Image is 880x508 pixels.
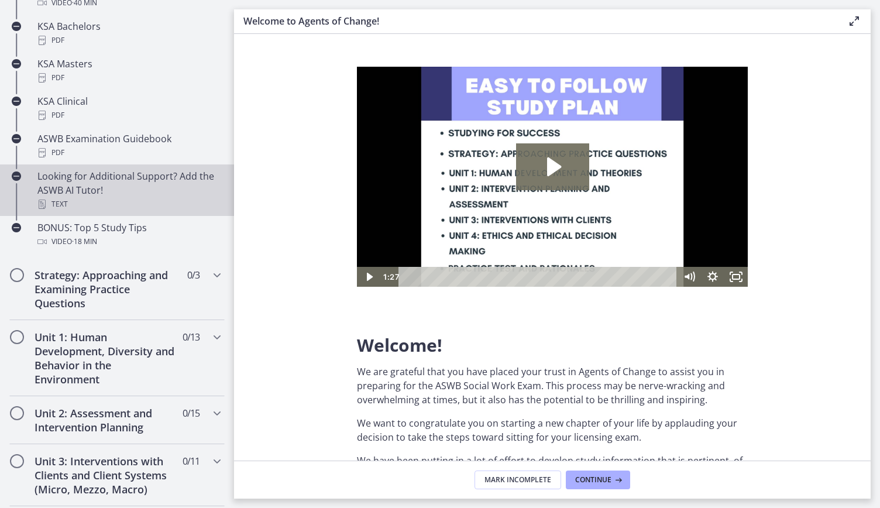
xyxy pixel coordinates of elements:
button: Play Video: c1o6hcmjueu5qasqsu00.mp4 [159,77,232,123]
span: 0 / 11 [183,454,200,468]
div: PDF [37,146,220,160]
div: PDF [37,108,220,122]
button: Mark Incomplete [475,471,561,489]
h2: Unit 1: Human Development, Diversity and Behavior in the Environment [35,330,177,386]
div: KSA Masters [37,57,220,85]
span: Continue [575,475,611,485]
button: Mute [321,200,344,220]
span: 0 / 15 [183,406,200,420]
div: PDF [37,71,220,85]
button: Show settings menu [344,200,367,220]
h2: Strategy: Approaching and Examining Practice Questions [35,268,177,310]
div: BONUS: Top 5 Study Tips [37,221,220,249]
div: KSA Bachelors [37,19,220,47]
button: Fullscreen [367,200,391,220]
div: Playbar [50,200,315,220]
button: Continue [566,471,630,489]
div: Looking for Additional Support? Add the ASWB AI Tutor! [37,169,220,211]
div: ASWB Examination Guidebook [37,132,220,160]
h2: Unit 2: Assessment and Intervention Planning [35,406,177,434]
div: PDF [37,33,220,47]
span: 0 / 13 [183,330,200,344]
div: Text [37,197,220,211]
h3: Welcome to Agents of Change! [243,14,829,28]
h2: Unit 3: Interventions with Clients and Client Systems (Micro, Mezzo, Macro) [35,454,177,496]
span: Welcome! [357,333,442,357]
p: We are grateful that you have placed your trust in Agents of Change to assist you in preparing fo... [357,365,748,407]
p: We want to congratulate you on starting a new chapter of your life by applauding your decision to... [357,416,748,444]
span: · 18 min [72,235,97,249]
div: Video [37,235,220,249]
span: 0 / 3 [187,268,200,282]
div: KSA Clinical [37,94,220,122]
span: Mark Incomplete [484,475,551,485]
